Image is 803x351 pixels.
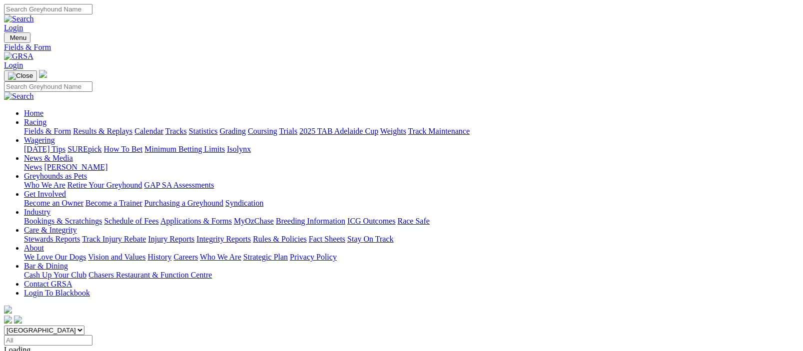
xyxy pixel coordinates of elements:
[397,217,429,225] a: Race Safe
[279,127,297,135] a: Trials
[24,127,71,135] a: Fields & Form
[4,14,34,23] img: Search
[67,145,101,153] a: SUREpick
[24,226,77,234] a: Care & Integrity
[4,32,30,43] button: Toggle navigation
[276,217,345,225] a: Breeding Information
[24,253,799,262] div: About
[24,271,86,279] a: Cash Up Your Club
[220,127,246,135] a: Grading
[24,217,102,225] a: Bookings & Scratchings
[24,145,799,154] div: Wagering
[73,127,132,135] a: Results & Replays
[148,235,194,243] a: Injury Reports
[4,81,92,92] input: Search
[24,208,50,216] a: Industry
[88,253,145,261] a: Vision and Values
[24,181,65,189] a: Who We Are
[85,199,142,207] a: Become a Trainer
[24,163,42,171] a: News
[290,253,337,261] a: Privacy Policy
[104,217,158,225] a: Schedule of Fees
[200,253,241,261] a: Who We Are
[104,145,143,153] a: How To Bet
[24,199,83,207] a: Become an Owner
[173,253,198,261] a: Careers
[4,4,92,14] input: Search
[299,127,378,135] a: 2025 TAB Adelaide Cup
[408,127,470,135] a: Track Maintenance
[24,244,44,252] a: About
[24,289,90,297] a: Login To Blackbook
[24,235,80,243] a: Stewards Reports
[24,235,799,244] div: Care & Integrity
[4,23,23,32] a: Login
[24,181,799,190] div: Greyhounds as Pets
[24,262,68,270] a: Bar & Dining
[24,190,66,198] a: Get Involved
[4,43,799,52] a: Fields & Form
[24,136,55,144] a: Wagering
[189,127,218,135] a: Statistics
[67,181,142,189] a: Retire Your Greyhound
[147,253,171,261] a: History
[227,145,251,153] a: Isolynx
[4,61,23,69] a: Login
[4,316,12,324] img: facebook.svg
[144,199,223,207] a: Purchasing a Greyhound
[309,235,345,243] a: Fact Sheets
[82,235,146,243] a: Track Injury Rebate
[24,172,87,180] a: Greyhounds as Pets
[24,154,73,162] a: News & Media
[144,145,225,153] a: Minimum Betting Limits
[10,34,26,41] span: Menu
[196,235,251,243] a: Integrity Reports
[380,127,406,135] a: Weights
[24,253,86,261] a: We Love Our Dogs
[4,52,33,61] img: GRSA
[24,217,799,226] div: Industry
[4,70,37,81] button: Toggle navigation
[225,199,263,207] a: Syndication
[8,72,33,80] img: Close
[24,109,43,117] a: Home
[24,280,72,288] a: Contact GRSA
[4,306,12,314] img: logo-grsa-white.png
[347,235,393,243] a: Stay On Track
[248,127,277,135] a: Coursing
[134,127,163,135] a: Calendar
[24,145,65,153] a: [DATE] Tips
[243,253,288,261] a: Strategic Plan
[24,271,799,280] div: Bar & Dining
[24,127,799,136] div: Racing
[14,316,22,324] img: twitter.svg
[4,92,34,101] img: Search
[234,217,274,225] a: MyOzChase
[4,335,92,346] input: Select date
[24,163,799,172] div: News & Media
[44,163,107,171] a: [PERSON_NAME]
[39,70,47,78] img: logo-grsa-white.png
[347,217,395,225] a: ICG Outcomes
[24,199,799,208] div: Get Involved
[88,271,212,279] a: Chasers Restaurant & Function Centre
[24,118,46,126] a: Racing
[253,235,307,243] a: Rules & Policies
[165,127,187,135] a: Tracks
[160,217,232,225] a: Applications & Forms
[144,181,214,189] a: GAP SA Assessments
